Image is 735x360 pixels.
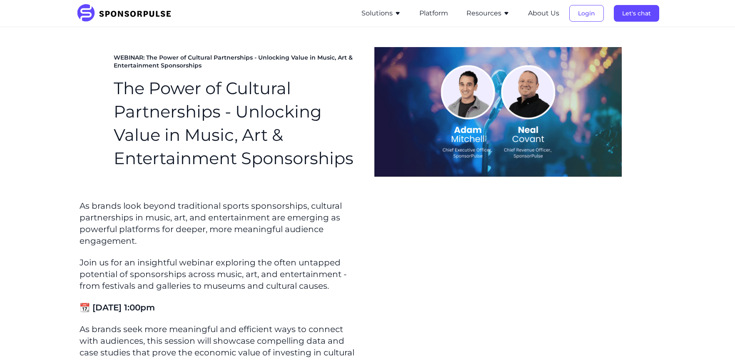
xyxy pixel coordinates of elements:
button: About Us [528,8,559,18]
img: Webinar header image [374,47,622,177]
iframe: Chat Widget [693,320,735,360]
p: As brands look beyond traditional sports sponsorships, cultural partnerships in music, art, and e... [80,200,361,247]
h1: The Power of Cultural Partnerships - Unlocking Value in Music, Art & Entertainment Sponsorships [114,77,361,170]
a: Platform [419,10,448,17]
a: Let's chat [614,10,659,17]
img: SponsorPulse [76,4,177,22]
span: 📆 [DATE] 1:00pm [80,302,155,312]
a: About Us [528,10,559,17]
button: Let's chat [614,5,659,22]
span: WEBINAR: The Power of Cultural Partnerships - Unlocking Value in Music, Art & Entertainment Spons... [114,54,361,70]
button: Solutions [361,8,401,18]
button: Login [569,5,604,22]
button: Platform [419,8,448,18]
button: Resources [466,8,510,18]
p: Join us for an insightful webinar exploring the often untapped potential of sponsorships across m... [80,257,361,292]
a: Login [569,10,604,17]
